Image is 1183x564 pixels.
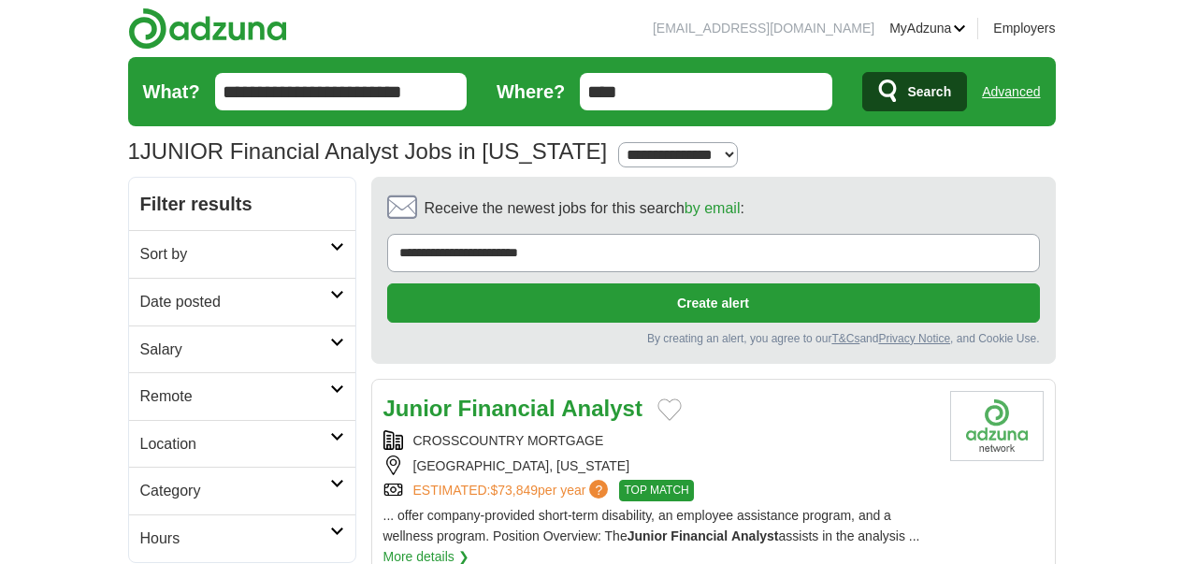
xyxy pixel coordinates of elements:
[993,18,1055,38] a: Employers
[140,384,330,409] h2: Remote
[731,528,779,543] strong: Analyst
[383,396,452,421] strong: Junior
[129,325,355,373] a: Salary
[140,338,330,362] h2: Salary
[140,432,330,456] h2: Location
[908,73,952,110] span: Search
[387,283,1040,323] button: Create alert
[129,178,355,230] h2: Filter results
[685,200,741,216] a: by email
[140,242,330,267] h2: Sort by
[387,330,1040,348] div: By creating an alert, you agree to our and , and Cookie Use.
[878,332,950,345] a: Privacy Notice
[653,18,874,38] li: [EMAIL_ADDRESS][DOMAIN_NAME]
[140,527,330,551] h2: Hours
[140,290,330,314] h2: Date posted
[140,479,330,503] h2: Category
[889,18,966,38] a: MyAdzuna
[143,77,200,107] label: What?
[383,456,935,476] div: [GEOGRAPHIC_DATA], [US_STATE]
[862,72,968,111] button: Search
[129,230,355,278] a: Sort by
[831,332,859,345] a: T&Cs
[490,483,538,498] span: $73,849
[628,528,668,543] strong: Junior
[950,391,1044,461] img: Company logo
[129,467,355,514] a: Category
[497,77,565,107] label: Where?
[458,396,555,421] strong: Financial
[129,514,355,562] a: Hours
[128,7,287,50] img: Adzuna logo
[425,196,744,221] span: Receive the newest jobs for this search :
[982,73,1040,110] a: Advanced
[619,480,693,500] span: TOP MATCH
[129,278,355,325] a: Date posted
[657,398,682,421] button: Add to favorite jobs
[129,420,355,468] a: Location
[671,528,728,543] strong: Financial
[129,372,355,420] a: Remote
[383,430,935,451] div: CROSSCOUNTRY MORTGAGE
[413,480,613,500] a: ESTIMATED:$73,849per year?
[128,134,140,169] span: 1
[383,396,642,421] a: Junior Financial Analyst
[561,396,642,421] strong: Analyst
[128,138,608,164] h1: JUNIOR Financial Analyst Jobs in [US_STATE]
[383,508,920,543] span: ... offer company-provided short-term disability, an employee assistance program, and a wellness ...
[589,480,608,499] span: ?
